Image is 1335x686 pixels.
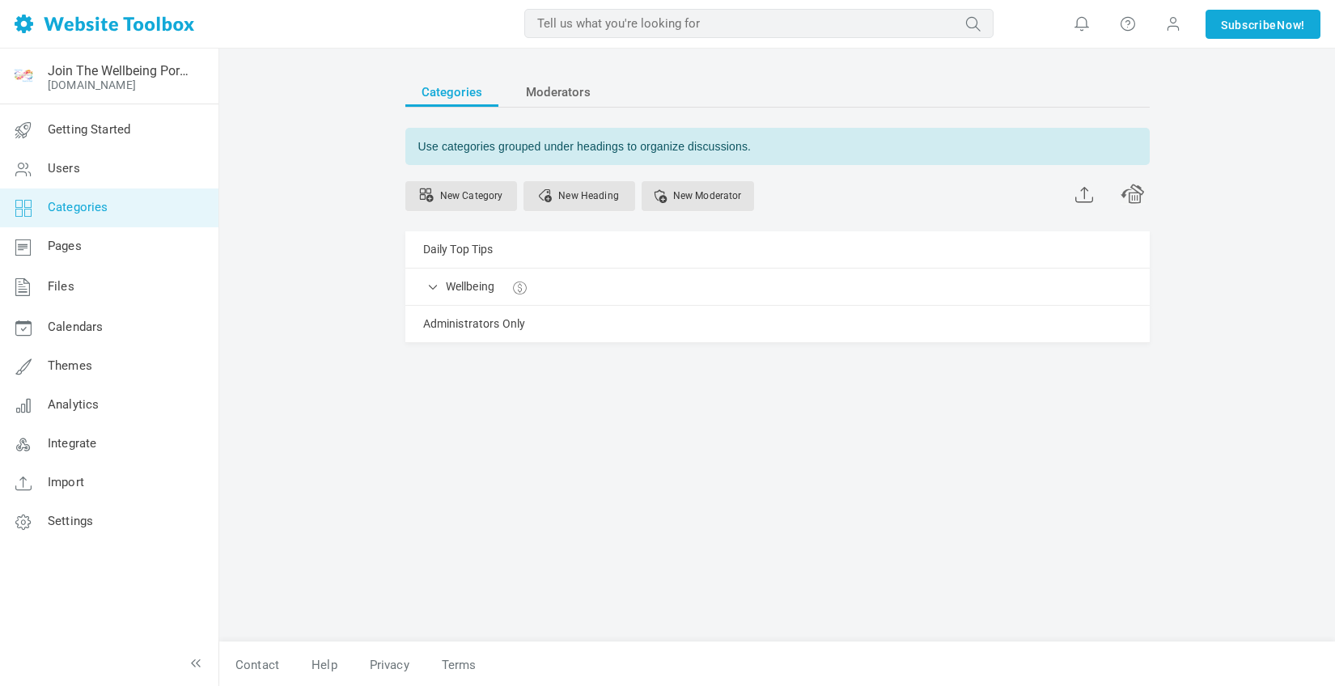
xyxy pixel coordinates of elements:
span: Getting Started [48,122,130,137]
span: Integrate [48,436,96,451]
a: Wellbeing [446,277,494,297]
span: Files [48,279,74,294]
span: Themes [48,358,92,373]
a: Help [295,651,354,680]
span: Calendars [48,320,103,334]
span: Settings [48,514,93,528]
a: Assigning a user as a moderator for a category gives them permission to help oversee the content [642,181,754,211]
span: Moderators [526,78,591,107]
a: Use multiple categories to organize discussions [405,181,517,211]
span: Import [48,475,84,489]
span: Now! [1277,16,1305,34]
a: Terms [426,651,477,680]
span: Analytics [48,397,99,412]
a: [DOMAIN_NAME] [48,78,136,91]
span: Categories [422,78,483,107]
a: Moderators [510,78,607,107]
div: Use categories grouped under headings to organize discussions. [405,128,1150,165]
a: Privacy [354,651,426,680]
a: Administrators Only [423,314,526,334]
a: Daily Top Tips [423,239,494,260]
span: Pages [48,239,82,253]
a: SubscribeNow! [1206,10,1320,39]
span: Categories [48,200,108,214]
a: Contact [219,651,295,680]
a: Join The Wellbeing Portal [48,63,189,78]
input: Tell us what you're looking for [524,9,994,38]
span: Users [48,161,80,176]
img: The%20Wellbeing%20Portal%2032%20x%2032%20in.png [11,64,36,90]
a: Categories [405,78,499,107]
a: New Heading [523,181,635,211]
